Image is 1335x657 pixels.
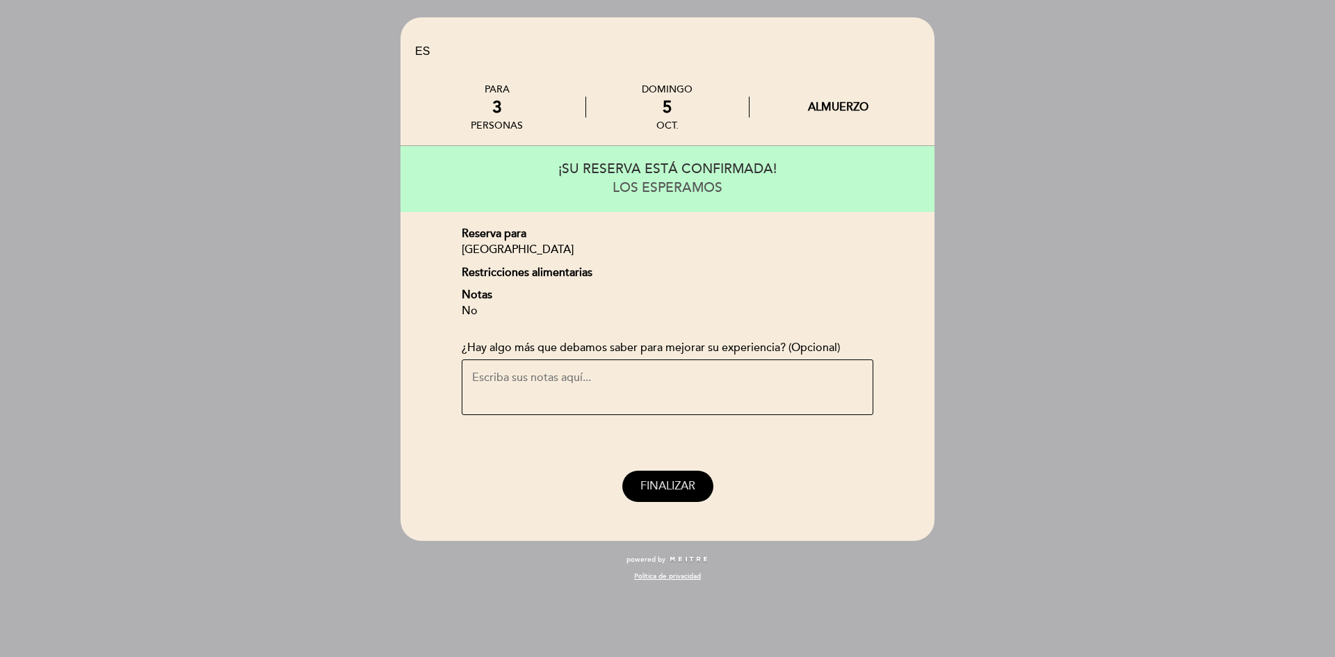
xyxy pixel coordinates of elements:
a: Política de privacidad [634,571,701,581]
div: LOS ESPERAMOS [414,179,921,197]
label: ¿Hay algo más que debamos saber para mejorar su experiencia? (Opcional) [462,340,840,356]
div: Almuerzo [808,100,868,114]
span: powered by [626,555,665,565]
div: ¡SU RESERVA ESTÁ CONFIRMADA! [414,160,921,179]
div: 3 [471,97,523,117]
a: powered by [626,555,709,565]
div: personas [471,120,523,131]
span: FINALIZAR [640,479,695,493]
div: oct. [586,120,748,131]
div: domingo [586,83,748,95]
div: No [462,303,873,319]
div: Reserva para [462,226,873,242]
div: PARA [471,83,523,95]
div: Notas [462,287,873,303]
div: 5 [586,97,748,117]
button: FINALIZAR [622,471,713,502]
div: Restricciones alimentarias [462,265,873,281]
img: MEITRE [669,556,709,563]
div: [GEOGRAPHIC_DATA] [462,242,873,258]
